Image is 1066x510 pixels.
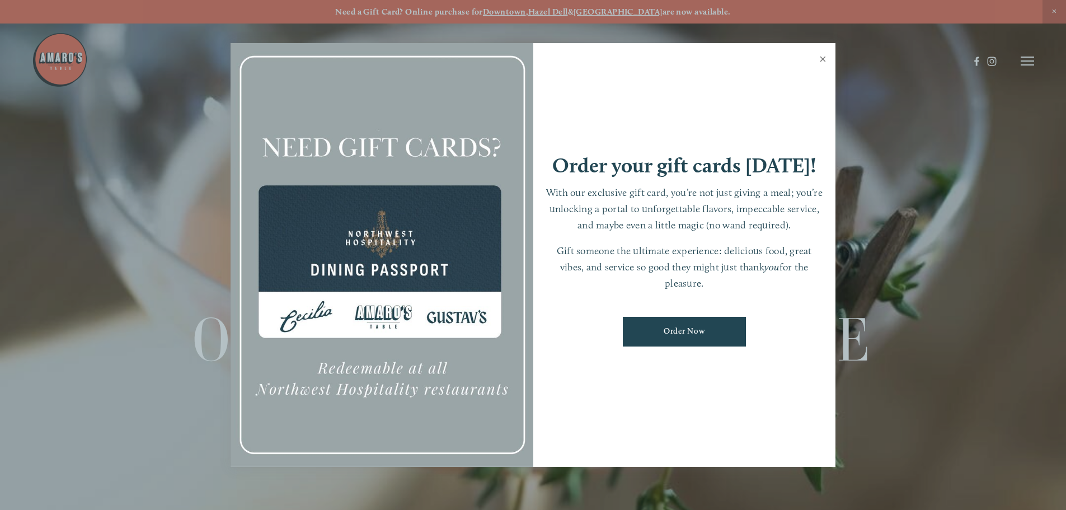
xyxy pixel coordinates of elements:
h1: Order your gift cards [DATE]! [552,155,816,176]
a: Order Now [623,317,746,347]
a: Close [812,45,834,76]
p: Gift someone the ultimate experience: delicious food, great vibes, and service so good they might... [544,243,825,291]
p: With our exclusive gift card, you’re not just giving a meal; you’re unlocking a portal to unforge... [544,185,825,233]
em: you [764,261,779,273]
